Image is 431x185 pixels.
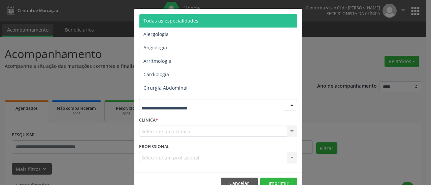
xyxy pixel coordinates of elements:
span: Cirurgia Abdominal [143,85,188,91]
span: Angiologia [143,44,167,51]
span: Cardiologia [143,71,169,78]
span: Alergologia [143,31,169,37]
label: CLÍNICA [139,115,158,126]
button: Close [289,9,302,25]
span: Arritmologia [143,58,171,64]
span: Cirurgia Bariatrica [143,98,185,104]
h5: Relatório de agendamentos [139,13,216,22]
span: Todas as especialidades [143,17,198,24]
label: PROFISSIONAL [139,141,169,152]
